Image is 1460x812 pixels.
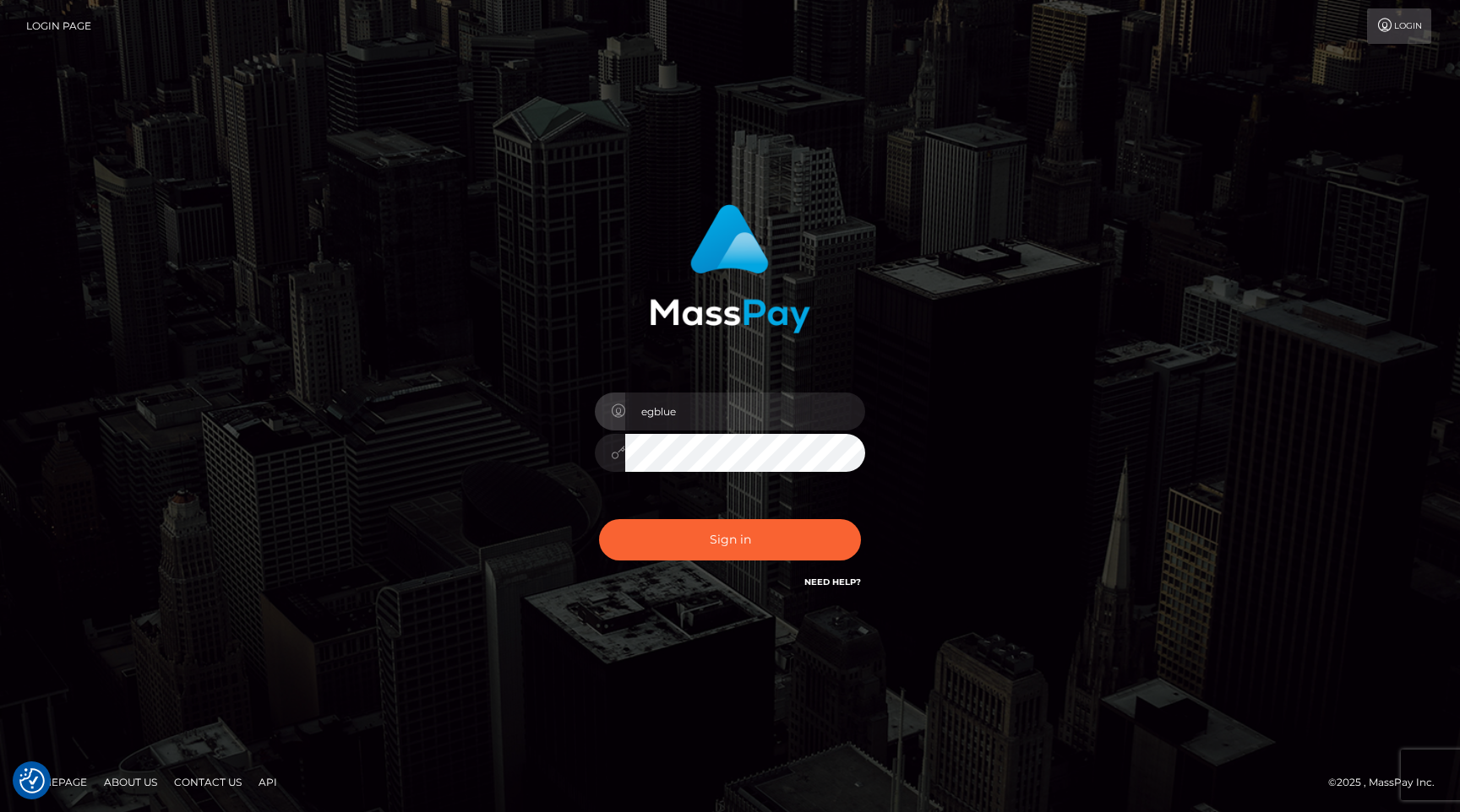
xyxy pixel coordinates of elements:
[97,769,164,795] a: About Us
[625,392,865,430] input: Username...
[19,768,45,793] img: Revisit consent button
[252,769,284,795] a: API
[1328,773,1447,792] div: © 2025 , MassPay Inc.
[167,769,248,795] a: Contact Us
[650,204,810,333] img: MassPay Login
[1367,8,1431,44] a: Login
[19,768,45,793] button: Consent Preferences
[599,519,861,560] button: Sign in
[19,769,94,795] a: Homepage
[26,8,91,44] a: Login Page
[804,577,861,587] a: Need Help?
